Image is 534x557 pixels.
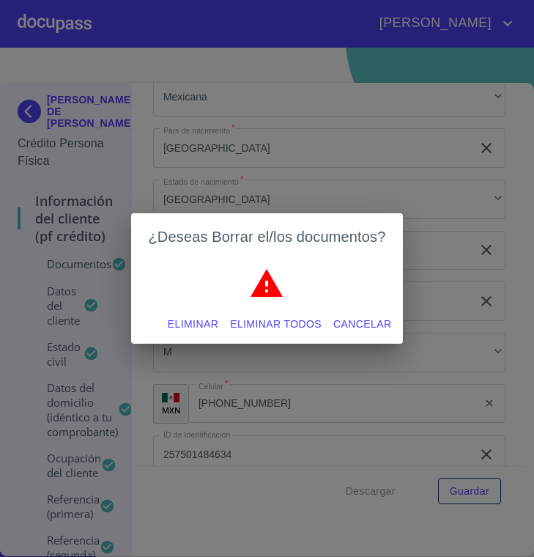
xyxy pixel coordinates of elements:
[230,315,322,333] span: Eliminar todos
[224,311,327,338] button: Eliminar todos
[149,225,386,248] h2: ¿Deseas Borrar el/los documentos?
[333,315,391,333] span: Cancelar
[327,311,397,338] button: Cancelar
[168,315,218,333] span: Eliminar
[162,311,224,338] button: Eliminar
